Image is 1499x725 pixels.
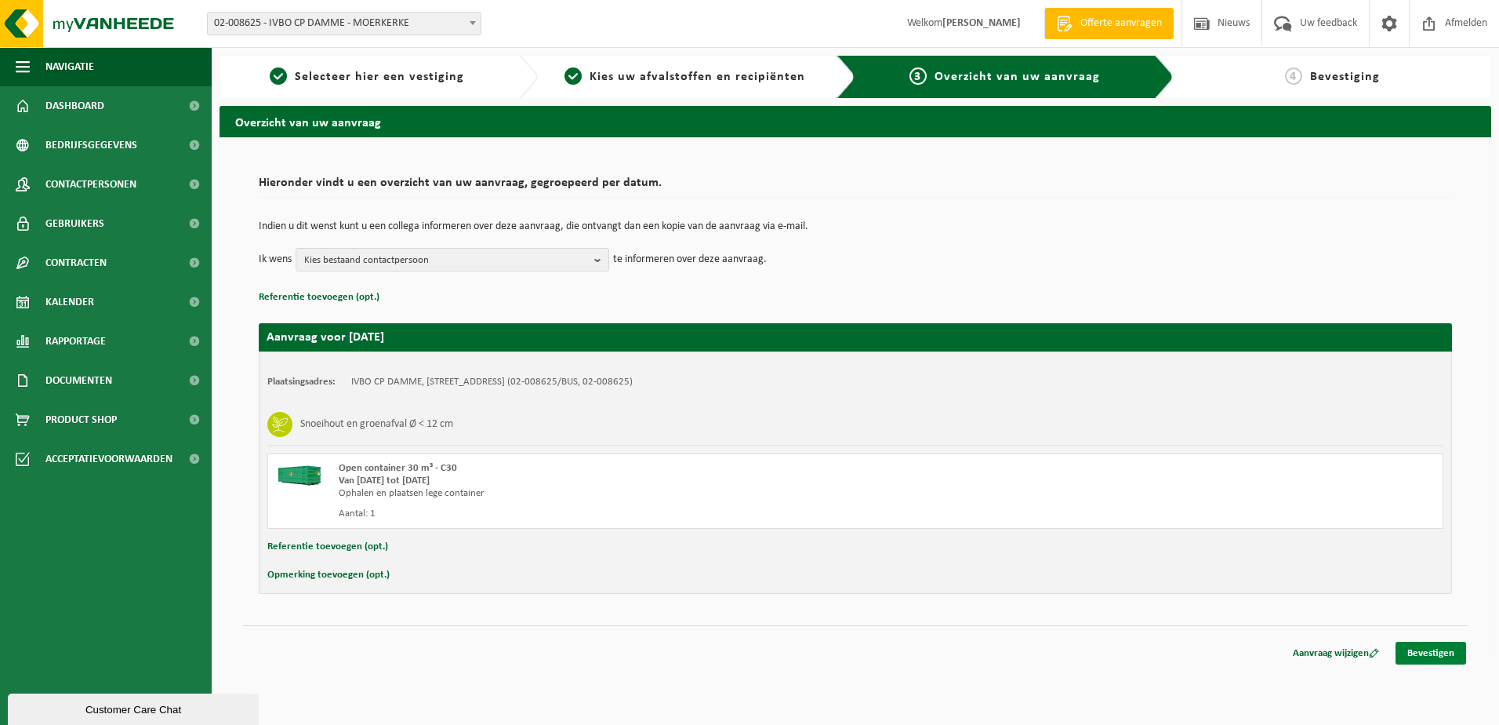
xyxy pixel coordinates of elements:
h2: Overzicht van uw aanvraag [220,106,1491,137]
span: Acceptatievoorwaarden [45,439,172,479]
span: 4 [1285,67,1302,85]
p: te informeren over deze aanvraag. [613,248,767,271]
h2: Hieronder vindt u een overzicht van uw aanvraag, gegroepeerd per datum. [259,177,1452,198]
span: Dashboard [45,86,104,126]
a: Bevestigen [1396,642,1466,665]
strong: [PERSON_NAME] [942,17,1021,29]
span: Gebruikers [45,204,104,243]
td: IVBO CP DAMME, [STREET_ADDRESS] (02-008625/BUS, 02-008625) [351,376,633,388]
img: HK-XC-30-GN-00.png [276,462,323,486]
strong: Plaatsingsadres: [267,377,336,387]
a: 1Selecteer hier een vestiging [227,67,506,86]
span: Contracten [45,243,107,282]
button: Referentie toevoegen (opt.) [267,537,388,557]
span: 1 [270,67,287,85]
span: 3 [909,67,927,85]
span: 02-008625 - IVBO CP DAMME - MOERKERKE [207,12,481,35]
div: Ophalen en plaatsen lege container [339,487,918,500]
span: 2 [564,67,582,85]
span: Kalender [45,282,94,322]
p: Indien u dit wenst kunt u een collega informeren over deze aanvraag, die ontvangt dan een kopie v... [259,221,1452,232]
strong: Van [DATE] tot [DATE] [339,475,430,486]
span: Contactpersonen [45,165,136,204]
span: Navigatie [45,47,94,86]
button: Referentie toevoegen (opt.) [259,287,379,308]
iframe: chat widget [8,690,262,725]
span: Kies bestaand contactpersoon [304,249,588,272]
div: Aantal: 1 [339,508,918,520]
a: 2Kies uw afvalstoffen en recipiënten [546,67,825,86]
span: Selecteer hier een vestiging [295,71,464,83]
span: Documenten [45,361,112,400]
a: Aanvraag wijzigen [1281,642,1391,665]
button: Kies bestaand contactpersoon [296,248,609,271]
span: Kies uw afvalstoffen en recipiënten [590,71,805,83]
button: Opmerking toevoegen (opt.) [267,565,390,585]
span: Offerte aanvragen [1076,16,1166,31]
span: Product Shop [45,400,117,439]
span: Bevestiging [1310,71,1380,83]
h3: Snoeihout en groenafval Ø < 12 cm [300,412,453,437]
span: Overzicht van uw aanvraag [935,71,1100,83]
strong: Aanvraag voor [DATE] [267,331,384,344]
a: Offerte aanvragen [1044,8,1174,39]
p: Ik wens [259,248,292,271]
span: 02-008625 - IVBO CP DAMME - MOERKERKE [208,13,481,35]
span: Rapportage [45,322,106,361]
span: Open container 30 m³ - C30 [339,463,457,473]
span: Bedrijfsgegevens [45,126,137,165]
